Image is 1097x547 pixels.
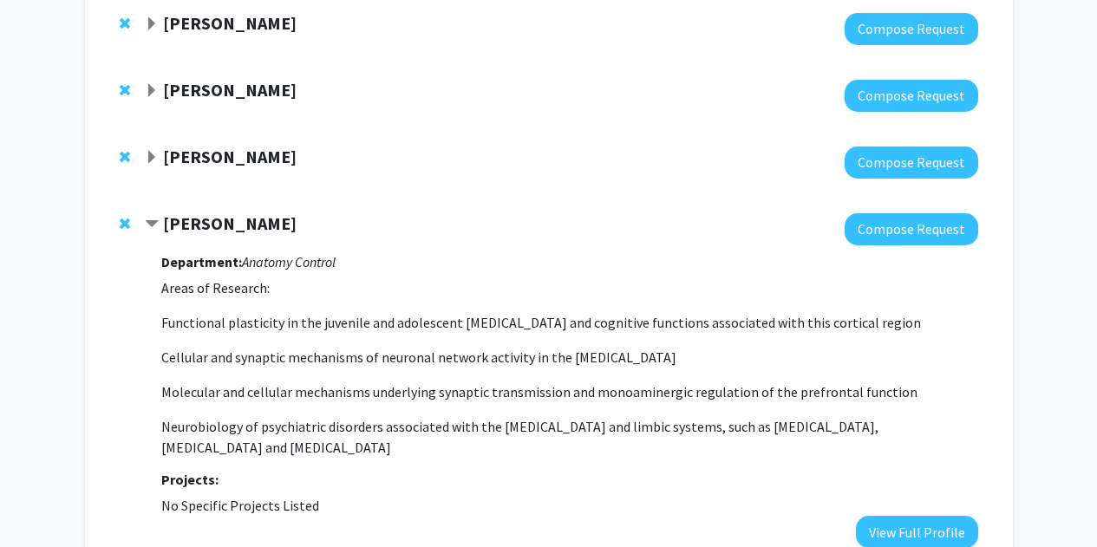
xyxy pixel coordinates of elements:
[845,147,978,179] button: Compose Request to Vikas Bhandawat
[163,146,297,167] strong: [PERSON_NAME]
[845,80,978,112] button: Compose Request to Eishi Noguchi
[845,213,978,245] button: Compose Request to Wen-Jun Gao
[163,79,297,101] strong: [PERSON_NAME]
[145,17,159,31] span: Expand Felice Elefant Bookmark
[161,277,977,298] p: Areas of Research:
[120,16,130,30] span: Remove Felice Elefant from bookmarks
[845,13,978,45] button: Compose Request to Felice Elefant
[161,381,977,402] p: Molecular and cellular mechanisms underlying synaptic transmission and monoaminergic regulation o...
[163,12,297,34] strong: [PERSON_NAME]
[161,497,319,514] span: No Specific Projects Listed
[161,416,977,458] p: Neurobiology of psychiatric disorders associated with the [MEDICAL_DATA] and limbic systems, such...
[161,253,242,270] strong: Department:
[163,212,297,234] strong: [PERSON_NAME]
[145,151,159,165] span: Expand Vikas Bhandawat Bookmark
[145,218,159,231] span: Contract Wen-Jun Gao Bookmark
[120,150,130,164] span: Remove Vikas Bhandawat from bookmarks
[161,347,977,368] p: Cellular and synaptic mechanisms of neuronal network activity in the [MEDICAL_DATA]
[145,84,159,98] span: Expand Eishi Noguchi Bookmark
[13,469,74,534] iframe: Chat
[161,471,219,488] strong: Projects:
[120,217,130,231] span: Remove Wen-Jun Gao from bookmarks
[120,83,130,97] span: Remove Eishi Noguchi from bookmarks
[161,312,977,333] p: Functional plasticity in the juvenile and adolescent [MEDICAL_DATA] and cognitive functions assoc...
[242,253,336,270] i: Anatomy Control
